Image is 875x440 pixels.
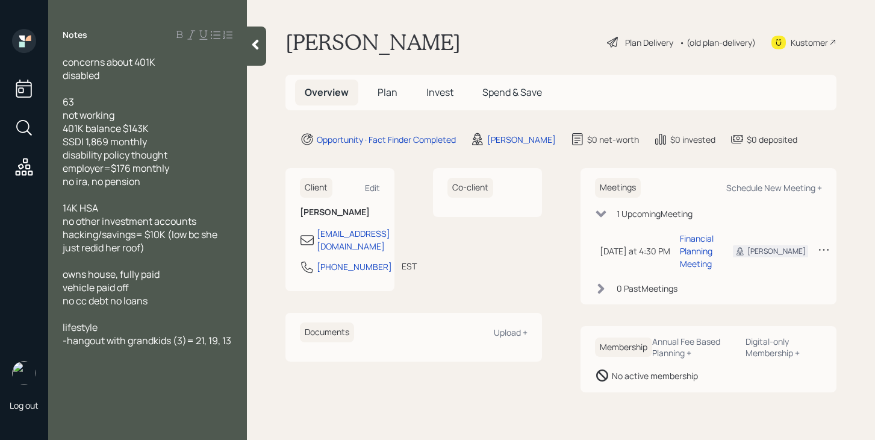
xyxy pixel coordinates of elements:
[300,207,380,218] h6: [PERSON_NAME]
[378,86,397,99] span: Plan
[365,182,380,193] div: Edit
[426,86,453,99] span: Invest
[680,232,714,270] div: Financial Planning Meeting
[791,36,828,49] div: Kustomer
[595,178,641,198] h6: Meetings
[746,336,822,359] div: Digital-only Membership +
[402,260,417,272] div: EST
[747,246,806,257] div: [PERSON_NAME]
[300,178,332,198] h6: Client
[300,322,354,342] h6: Documents
[482,86,542,99] span: Spend & Save
[317,260,392,273] div: [PHONE_NUMBER]
[652,336,736,359] div: Annual Fee Based Planning +
[726,182,822,193] div: Schedule New Meeting +
[670,133,715,146] div: $0 invested
[305,86,349,99] span: Overview
[625,36,673,49] div: Plan Delivery
[63,268,160,307] span: owns house, fully paid vehicle paid off no cc debt no loans
[12,361,36,385] img: michael-russo-headshot.png
[63,201,219,254] span: 14K HSA no other investment accounts hacking/savings= $10K (low bc she just redid her roof)
[63,55,155,82] span: concerns about 401K disabled
[747,133,797,146] div: $0 deposited
[487,133,556,146] div: [PERSON_NAME]
[587,133,639,146] div: $0 net-worth
[447,178,493,198] h6: Co-client
[595,338,652,357] h6: Membership
[617,282,677,295] div: 0 Past Meeting s
[63,95,169,188] span: 63 not working 401K balance $143K SSDI 1,869 monthly disability policy thought employer=$176 mont...
[63,321,231,347] span: lifestyle -hangout with grandkids (3)= 21, 19, 13
[317,133,456,146] div: Opportunity · Fact Finder Completed
[10,400,39,411] div: Log out
[679,36,756,49] div: • (old plan-delivery)
[494,327,528,338] div: Upload +
[617,207,693,220] div: 1 Upcoming Meeting
[285,29,461,55] h1: [PERSON_NAME]
[317,227,390,253] div: [EMAIL_ADDRESS][DOMAIN_NAME]
[600,245,670,257] div: [DATE] at 4:30 PM
[63,29,87,41] label: Notes
[612,369,698,382] div: No active membership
